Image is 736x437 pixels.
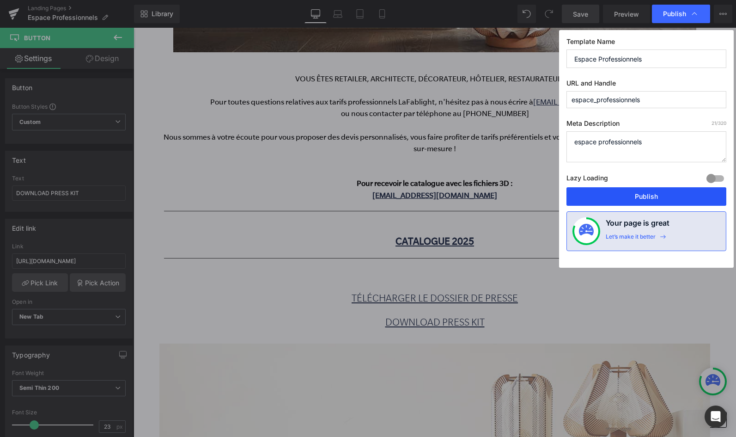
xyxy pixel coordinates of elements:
span: 21 [712,120,716,126]
span: Nous sommes à votre écoute pour vous proposer des devis personnalisés, vous faire profiter de tar... [30,105,573,126]
a: [EMAIL_ADDRESS][DOMAIN_NAME] [400,70,524,79]
label: URL and Handle [566,79,726,91]
a: [EMAIL_ADDRESS][DOMAIN_NAME] [239,163,364,172]
span: Pour toutes questions relatives aux tarifs professionnels LaFablight, n'hésitez pas à nous écrire à [77,70,526,79]
button: Publish [566,187,726,206]
img: onboarding-status.svg [579,224,594,239]
span: ou nous contacter par téléphone au [PHONE_NUMBER] [207,81,395,91]
a: TÉLÉCHARGER LE DOSSIER DE PRESSE [218,263,384,278]
label: Lazy Loading [566,172,608,187]
span: Pour recevoir le catalogue avec les fichiers 3D : [223,151,379,160]
label: Template Name [566,37,726,49]
div: Open Intercom Messenger [705,406,727,428]
span: Publish [663,10,686,18]
span: /320 [712,120,726,126]
label: Meta Description [566,119,726,131]
a: DOWNLOAD PRESS KIT [252,287,351,302]
span: VOUS ÊTES RETAILER, ARCHITECTE, DÉCORATEUR, HÔTELIER, RESTAURATEUR... ? [162,47,441,56]
div: Let’s make it better [606,233,656,245]
textarea: espace professionnels [566,131,726,162]
a: CATALOGUE 2025 [262,206,341,221]
h4: Your page is great [606,217,669,233]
